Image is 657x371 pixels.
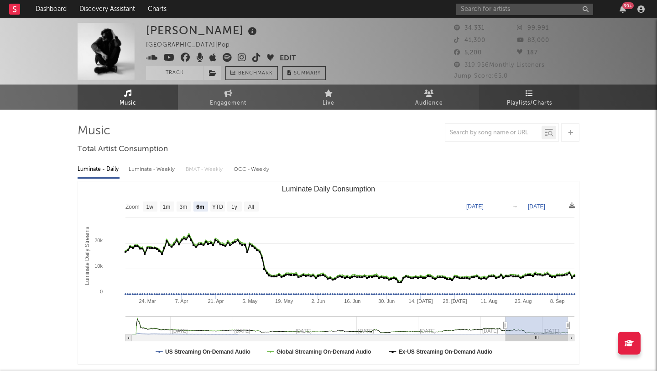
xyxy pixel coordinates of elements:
[456,4,593,15] input: Search for artists
[248,204,254,210] text: All
[231,204,237,210] text: 1y
[528,203,545,210] text: [DATE]
[180,204,188,210] text: 3m
[515,298,532,304] text: 25. Aug
[550,298,565,304] text: 8. Sep
[276,349,371,355] text: Global Streaming On-Demand Audio
[146,66,203,80] button: Track
[125,204,140,210] text: Zoom
[196,204,204,210] text: 6m
[507,98,552,109] span: Playlists/Charts
[517,25,549,31] span: 99,991
[175,298,188,304] text: 7. Apr
[84,227,90,285] text: Luminate Daily Streams
[454,25,485,31] span: 34,331
[454,50,482,56] span: 5,200
[512,203,518,210] text: →
[622,2,634,9] div: 99 +
[94,238,103,243] text: 20k
[517,37,549,43] span: 83,000
[212,204,223,210] text: YTD
[146,204,154,210] text: 1w
[210,98,246,109] span: Engagement
[139,298,156,304] text: 24. Mar
[78,162,120,177] div: Luminate - Daily
[129,162,177,177] div: Luminate - Weekly
[294,71,321,76] span: Summary
[280,53,296,64] button: Edit
[454,62,545,68] span: 319,956 Monthly Listeners
[78,85,178,110] a: Music
[379,85,479,110] a: Audience
[454,37,485,43] span: 41,300
[311,298,325,304] text: 2. Jun
[454,73,508,79] span: Jump Score: 65.0
[445,129,542,137] input: Search by song name or URL
[242,298,258,304] text: 5. May
[415,98,443,109] span: Audience
[323,98,334,109] span: Live
[620,5,626,13] button: 99+
[234,162,270,177] div: OCC - Weekly
[94,263,103,269] text: 10k
[225,66,278,80] a: Benchmark
[466,203,484,210] text: [DATE]
[120,98,136,109] span: Music
[165,349,250,355] text: US Streaming On-Demand Audio
[278,85,379,110] a: Live
[344,298,360,304] text: 16. Jun
[378,298,395,304] text: 30. Jun
[178,85,278,110] a: Engagement
[78,181,579,364] svg: Luminate Daily Consumption
[282,66,326,80] button: Summary
[208,298,224,304] text: 21. Apr
[146,23,259,38] div: [PERSON_NAME]
[443,298,467,304] text: 28. [DATE]
[78,144,168,155] span: Total Artist Consumption
[480,298,497,304] text: 11. Aug
[479,85,579,110] a: Playlists/Charts
[282,185,375,193] text: Luminate Daily Consumption
[146,40,240,51] div: [GEOGRAPHIC_DATA] | Pop
[517,50,538,56] span: 187
[399,349,493,355] text: Ex-US Streaming On-Demand Audio
[100,289,103,294] text: 0
[238,68,273,79] span: Benchmark
[163,204,171,210] text: 1m
[409,298,433,304] text: 14. [DATE]
[275,298,293,304] text: 19. May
